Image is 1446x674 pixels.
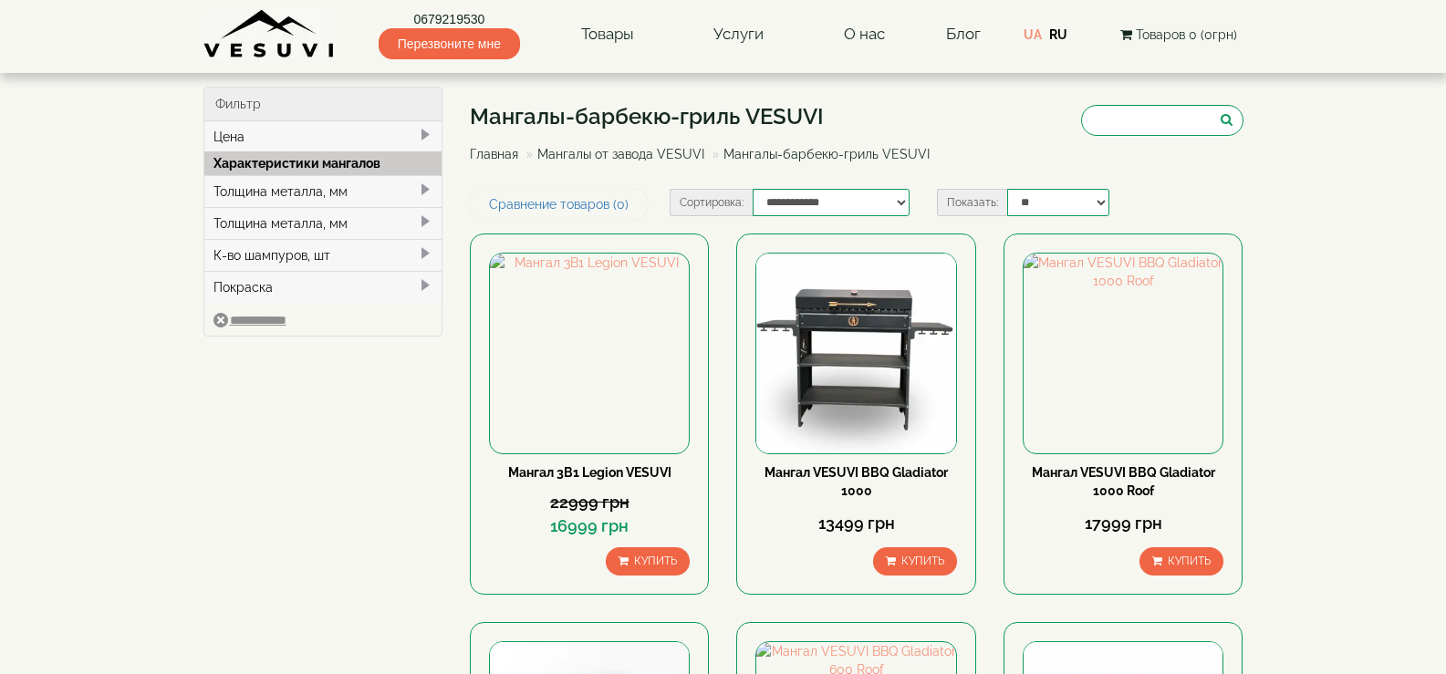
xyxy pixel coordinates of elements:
img: Завод VESUVI [203,9,336,59]
div: Цена [204,121,442,152]
a: Мангалы от завода VESUVI [537,147,704,161]
a: О нас [826,14,903,56]
span: Купить [901,555,944,567]
a: Товары [563,14,652,56]
a: Мангал VESUVI BBQ Gladiator 1000 Roof [1032,465,1215,498]
h1: Мангалы-барбекю-гриль VESUVI [470,105,943,129]
span: Товаров 0 (0грн) [1136,27,1237,42]
div: 13499 грн [755,512,956,535]
div: Фильтр [204,88,442,121]
a: Блог [946,25,981,43]
div: 17999 грн [1023,512,1223,535]
span: Купить [1168,555,1211,567]
img: Мангал 3В1 Legion VESUVI [490,254,689,452]
button: Купить [873,547,957,575]
a: Мангал VESUVI BBQ Gladiator 1000 [765,465,948,498]
a: RU [1049,27,1067,42]
img: Мангал VESUVI BBQ Gladiator 1000 Roof [1024,254,1222,452]
label: Показать: [937,189,1007,216]
div: Толщина металла, мм [204,175,442,207]
a: Сравнение товаров (0) [470,189,648,220]
div: 22999 грн [489,491,690,514]
li: Мангалы-барбекю-гриль VESUVI [708,145,930,163]
label: Сортировка: [670,189,753,216]
div: К-во шампуров, шт [204,239,442,271]
a: UA [1024,27,1042,42]
span: Купить [634,555,677,567]
a: Услуги [695,14,782,56]
a: Главная [470,147,518,161]
div: Покраска [204,271,442,303]
button: Товаров 0 (0грн) [1115,25,1243,45]
div: Характеристики мангалов [204,151,442,175]
span: Перезвоните мне [379,28,520,59]
a: 0679219530 [379,10,520,28]
img: Мангал VESUVI BBQ Gladiator 1000 [756,254,955,452]
button: Купить [1139,547,1223,575]
div: 16999 грн [489,514,690,538]
div: Толщина металла, мм [204,207,442,239]
button: Купить [606,547,690,575]
a: Мангал 3В1 Legion VESUVI [508,465,671,480]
